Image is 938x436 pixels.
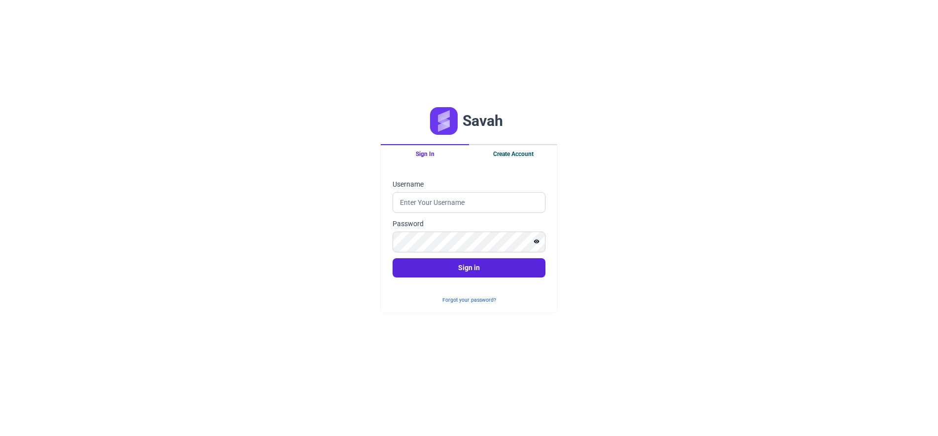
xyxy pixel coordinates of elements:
[437,294,501,307] button: Forgot your password?
[889,389,938,436] iframe: Chat Widget
[463,112,503,129] h1: Savah
[393,192,545,213] input: Enter Your Username
[393,179,545,189] label: Username
[430,107,458,135] img: Logo
[381,144,469,163] button: Sign In
[393,258,545,277] button: Sign in
[528,236,545,247] button: Show password
[469,144,557,163] button: Create Account
[393,219,545,229] label: Password
[889,389,938,436] div: Widget de chat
